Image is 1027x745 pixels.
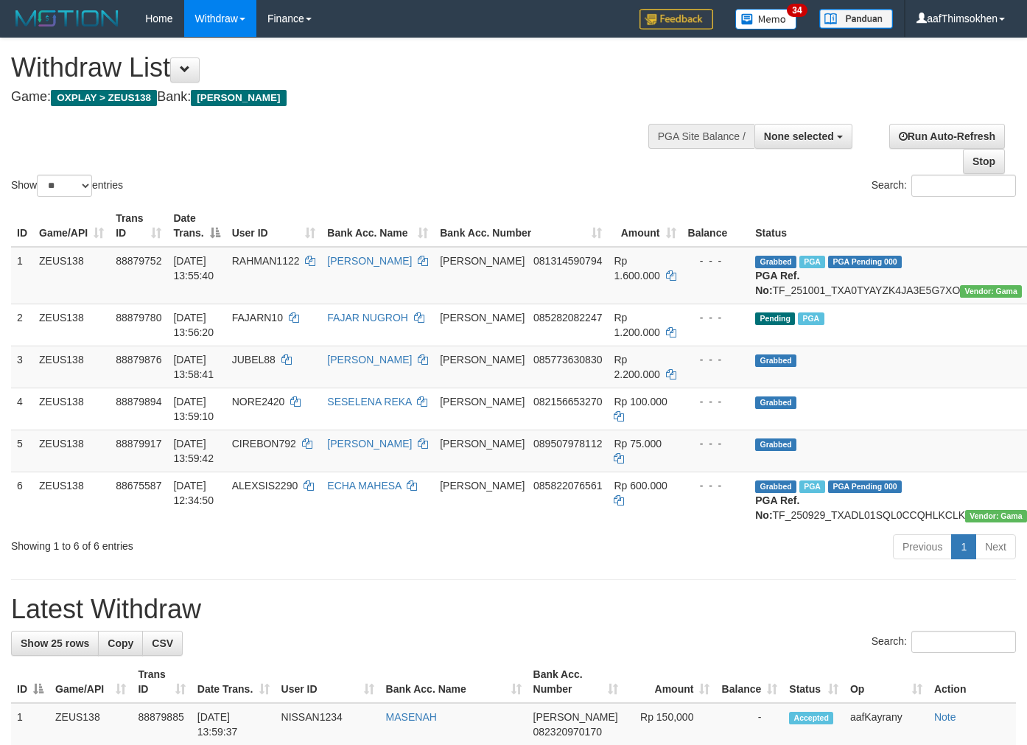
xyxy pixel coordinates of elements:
[798,312,824,325] span: Marked by aafanarl
[614,255,659,281] span: Rp 1.600.000
[11,595,1016,624] h1: Latest Withdraw
[688,253,744,268] div: - - -
[11,533,417,553] div: Showing 1 to 6 of 6 entries
[327,480,401,492] a: ECHA MAHESA
[327,438,412,450] a: [PERSON_NAME]
[11,346,33,388] td: 3
[688,436,744,451] div: - - -
[232,396,285,408] span: NORE2420
[533,354,602,365] span: Copy 085773630830 to clipboard
[715,661,783,703] th: Balance: activate to sort column ascending
[116,255,161,267] span: 88879752
[893,534,952,559] a: Previous
[327,396,411,408] a: SESELENA REKA
[116,354,161,365] span: 88879876
[755,494,799,521] b: PGA Ref. No:
[33,247,110,304] td: ZEUS138
[173,438,214,464] span: [DATE] 13:59:42
[951,534,976,559] a: 1
[232,438,296,450] span: CIREBON792
[828,256,902,268] span: PGA Pending
[755,312,795,325] span: Pending
[11,472,33,528] td: 6
[11,430,33,472] td: 5
[11,7,123,29] img: MOTION_logo.png
[688,478,744,493] div: - - -
[440,255,525,267] span: [PERSON_NAME]
[173,396,214,422] span: [DATE] 13:59:10
[755,438,796,451] span: Grabbed
[132,661,191,703] th: Trans ID: activate to sort column ascending
[33,430,110,472] td: ZEUS138
[327,312,408,323] a: FAJAR NUGROH
[11,661,49,703] th: ID: activate to sort column descending
[614,438,662,450] span: Rp 75.000
[167,205,225,247] th: Date Trans.: activate to sort column descending
[21,637,89,649] span: Show 25 rows
[232,255,300,267] span: RAHMAN1122
[173,354,214,380] span: [DATE] 13:58:41
[819,9,893,29] img: panduan.png
[872,631,1016,653] label: Search:
[533,726,602,738] span: Copy 082320970170 to clipboard
[799,256,825,268] span: Marked by aafanarl
[276,661,380,703] th: User ID: activate to sort column ascending
[434,205,608,247] th: Bank Acc. Number: activate to sort column ascending
[735,9,797,29] img: Button%20Memo.svg
[533,312,602,323] span: Copy 085282082247 to clipboard
[624,661,716,703] th: Amount: activate to sort column ascending
[440,438,525,450] span: [PERSON_NAME]
[33,304,110,346] td: ZEUS138
[37,175,92,197] select: Showentries
[110,205,167,247] th: Trans ID: activate to sort column ascending
[33,472,110,528] td: ZEUS138
[440,480,525,492] span: [PERSON_NAME]
[755,270,799,296] b: PGA Ref. No:
[380,661,527,703] th: Bank Acc. Name: activate to sort column ascending
[789,712,833,724] span: Accepted
[440,312,525,323] span: [PERSON_NAME]
[755,480,796,493] span: Grabbed
[33,205,110,247] th: Game/API: activate to sort column ascending
[965,510,1027,522] span: Vendor URL: https://trx31.1velocity.biz
[688,310,744,325] div: - - -
[608,205,681,247] th: Amount: activate to sort column ascending
[232,354,276,365] span: JUBEL88
[960,285,1022,298] span: Vendor URL: https://trx31.1velocity.biz
[142,631,183,656] a: CSV
[934,711,956,723] a: Note
[440,354,525,365] span: [PERSON_NAME]
[116,438,161,450] span: 88879917
[682,205,750,247] th: Balance
[98,631,143,656] a: Copy
[191,90,286,106] span: [PERSON_NAME]
[889,124,1005,149] a: Run Auto-Refresh
[192,661,276,703] th: Date Trans.: activate to sort column ascending
[11,631,99,656] a: Show 25 rows
[975,534,1016,559] a: Next
[108,637,133,649] span: Copy
[232,480,298,492] span: ALEXSIS2290
[33,346,110,388] td: ZEUS138
[911,631,1016,653] input: Search:
[648,124,754,149] div: PGA Site Balance /
[11,388,33,430] td: 4
[614,312,659,338] span: Rp 1.200.000
[11,175,123,197] label: Show entries
[614,396,667,408] span: Rp 100.000
[533,480,602,492] span: Copy 085822076561 to clipboard
[386,711,437,723] a: MASENAH
[688,394,744,409] div: - - -
[173,312,214,338] span: [DATE] 13:56:20
[116,312,161,323] span: 88879780
[688,352,744,367] div: - - -
[533,255,602,267] span: Copy 081314590794 to clipboard
[533,711,618,723] span: [PERSON_NAME]
[51,90,157,106] span: OXPLAY > ZEUS138
[787,4,807,17] span: 34
[173,480,214,506] span: [DATE] 12:34:50
[764,130,834,142] span: None selected
[11,247,33,304] td: 1
[321,205,434,247] th: Bank Acc. Name: activate to sort column ascending
[755,396,796,409] span: Grabbed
